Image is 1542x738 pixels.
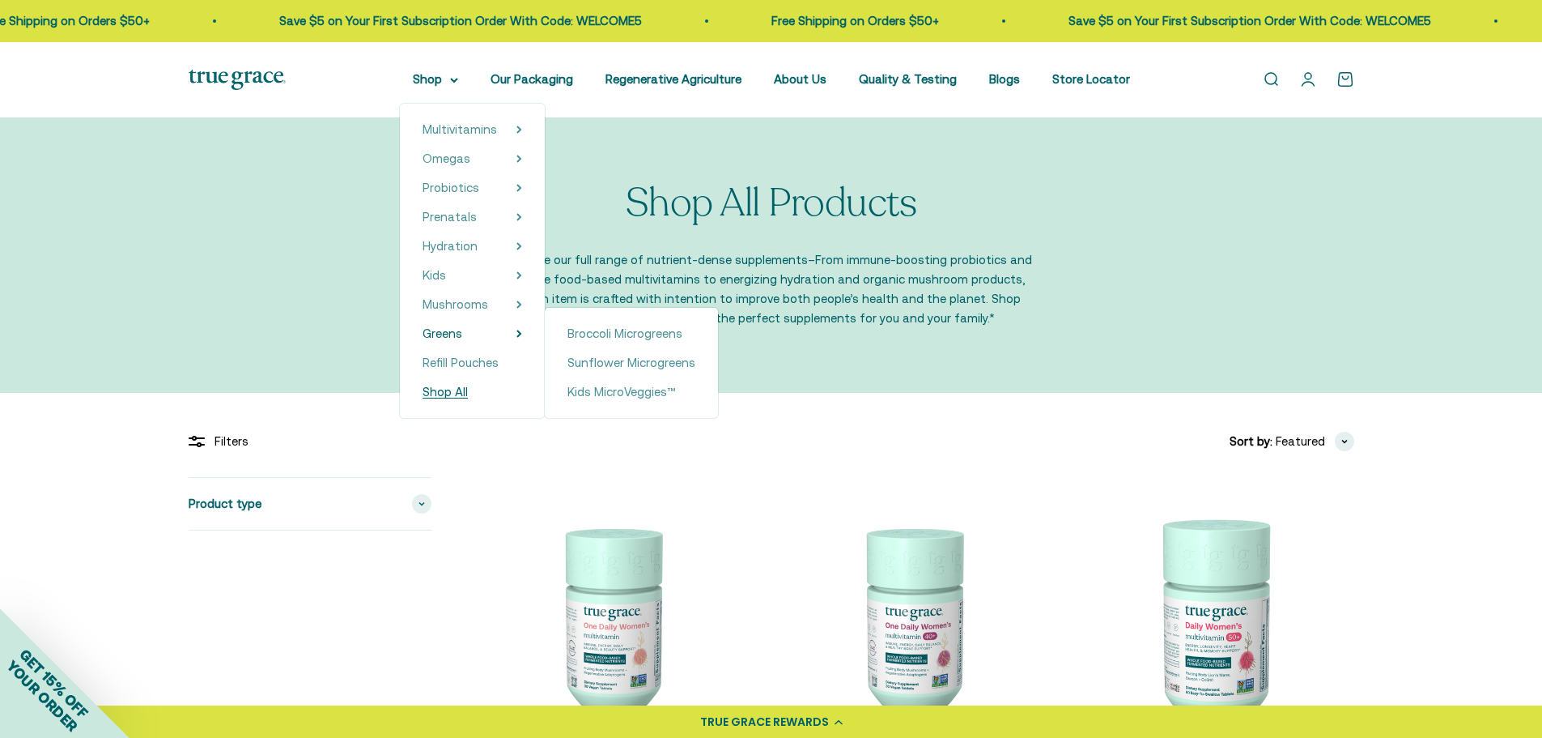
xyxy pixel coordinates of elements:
span: Kids MicroVeggies™ [567,385,676,399]
span: Prenatals [423,210,477,224]
span: GET 15% OFF [16,646,91,721]
span: Greens [423,326,462,340]
a: Refill Pouches [423,353,522,373]
p: Shop All Products [626,182,917,225]
span: Kids [423,268,446,282]
summary: Hydration [423,237,522,256]
span: Mushrooms [423,297,488,311]
a: Kids MicroVeggies™ [567,382,695,402]
a: Regenerative Agriculture [605,72,741,86]
summary: Omegas [423,149,522,169]
summary: Product type [189,478,431,530]
a: Shop All [423,382,522,402]
a: Sunflower Microgreens [567,353,695,373]
p: Explore our full range of nutrient-dense supplements–From immune-boosting probiotics and whole fo... [508,250,1034,328]
span: Hydration [423,239,478,253]
span: Sort by: [1230,432,1272,451]
span: Shop All [423,385,468,399]
span: Omegas [423,151,470,165]
span: Multivitamins [423,122,497,136]
summary: Prenatals [423,207,522,227]
a: Our Packaging [491,72,573,86]
a: Omegas [423,149,470,169]
span: Broccoli Microgreens [567,326,682,340]
a: Multivitamins [423,120,497,139]
a: Prenatals [423,207,477,227]
div: Filters [189,432,431,451]
a: Blogs [989,72,1020,86]
p: Save $5 on Your First Subscription Order With Code: WELCOME5 [261,11,624,31]
a: Hydration [423,237,478,256]
span: YOUR ORDER [3,657,81,735]
a: Probiotics [423,178,479,198]
p: Save $5 on Your First Subscription Order With Code: WELCOME5 [1051,11,1413,31]
a: Store Locator [1052,72,1130,86]
span: Probiotics [423,181,479,194]
summary: Greens [423,324,522,343]
span: Refill Pouches [423,356,499,369]
button: Featured [1276,432,1354,451]
summary: Multivitamins [423,120,522,139]
a: About Us [774,72,826,86]
summary: Shop [413,70,458,89]
span: Featured [1276,432,1325,451]
a: Greens [423,324,462,343]
summary: Kids [423,266,522,285]
a: Free Shipping on Orders $50+ [754,14,921,28]
div: TRUE GRACE REWARDS [700,714,829,731]
span: Sunflower Microgreens [567,356,695,369]
summary: Mushrooms [423,295,522,314]
span: Product type [189,494,261,514]
summary: Probiotics [423,178,522,198]
a: Kids [423,266,446,285]
a: Mushrooms [423,295,488,314]
a: Broccoli Microgreens [567,324,695,343]
a: Quality & Testing [859,72,957,86]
